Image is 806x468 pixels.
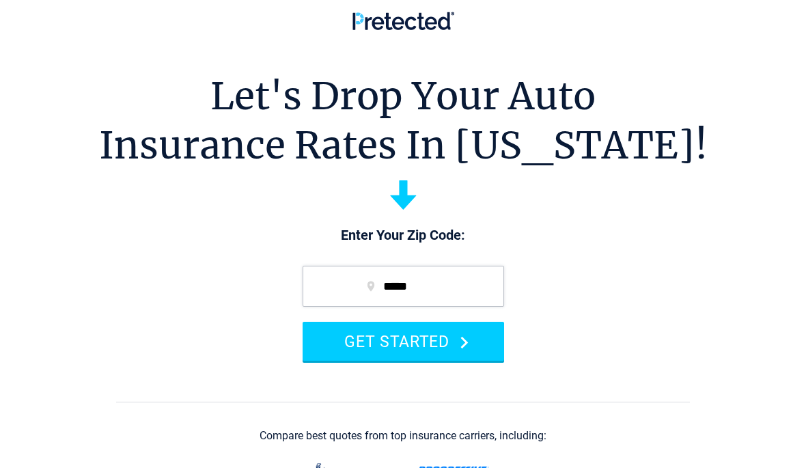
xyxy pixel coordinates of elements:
[99,72,708,170] h1: Let's Drop Your Auto Insurance Rates In [US_STATE]!
[260,430,546,442] div: Compare best quotes from top insurance carriers, including:
[303,266,504,307] input: zip code
[352,12,454,30] img: Pretected Logo
[303,322,504,361] button: GET STARTED
[289,226,518,245] p: Enter Your Zip Code:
